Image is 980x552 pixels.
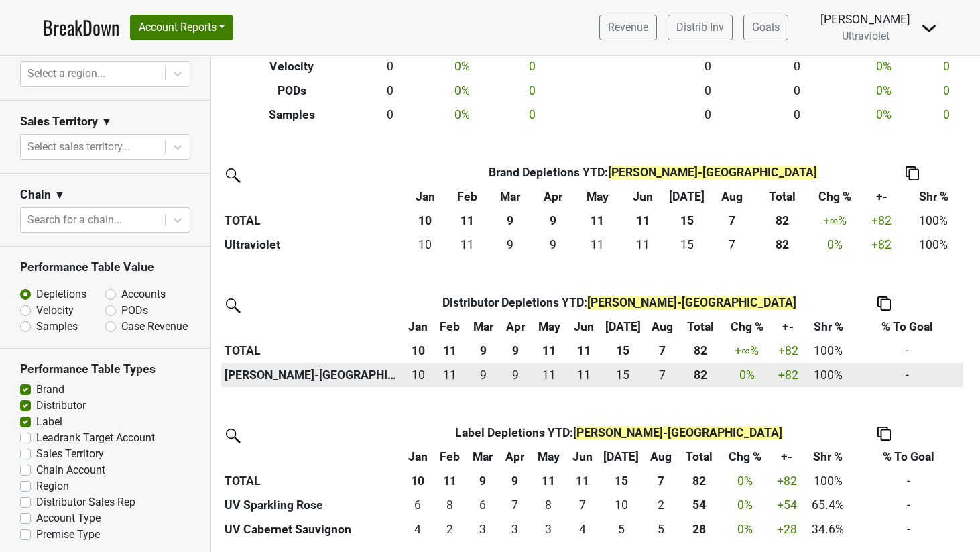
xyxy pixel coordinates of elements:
[434,445,465,469] th: Feb: activate to sort column ascending
[402,445,434,469] th: Jan: activate to sort column ascending
[121,286,166,302] label: Accounts
[466,315,500,339] th: Mar: activate to sort column ascending
[753,78,842,103] td: 0
[713,236,751,254] div: 7
[863,236,900,254] div: +82
[465,445,499,469] th: Mar: activate to sort column ascending
[587,296,796,309] span: [PERSON_NAME]-[GEOGRAPHIC_DATA]
[903,233,965,257] td: 100%
[678,517,721,541] th: 28.430
[683,366,719,384] div: 82
[530,445,566,469] th: May: activate to sort column ascending
[221,424,243,445] img: filter
[221,209,404,233] th: TOTAL
[649,366,677,384] div: 7
[567,339,600,363] th: 11
[803,445,853,469] th: Shr %: activate to sort column ascending
[221,315,402,339] th: &nbsp;: activate to sort column ascending
[536,236,570,254] div: 9
[664,103,753,127] td: 0
[36,527,100,543] label: Premise Type
[36,494,135,510] label: Distributor Sales Rep
[903,184,965,209] th: Shr %: activate to sort column ascending
[221,445,402,469] th: &nbsp;: activate to sort column ascending
[434,469,465,493] th: 11
[402,315,434,339] th: Jan: activate to sort column ascending
[646,363,680,387] td: 7.09
[877,427,891,441] img: Copy to clipboard
[860,184,903,209] th: +-: activate to sort column ascending
[533,184,573,209] th: Apr: activate to sort column ascending
[599,469,644,493] th: 15
[903,209,965,233] td: 100%
[853,517,965,541] td: -
[530,469,566,493] th: 11
[755,184,810,209] th: Total: activate to sort column ascending
[852,363,963,387] td: -
[853,493,965,517] td: -
[567,363,600,387] td: 10.83
[466,363,500,387] td: 8.75
[499,517,530,541] td: 2.58
[820,11,910,28] div: [PERSON_NAME]
[770,445,803,469] th: +-: activate to sort column ascending
[500,363,531,387] td: 9.08
[36,414,62,430] label: Label
[221,164,243,185] img: filter
[721,517,770,541] td: 0 %
[753,103,842,127] td: 0
[566,493,599,517] td: 7.33
[36,462,105,478] label: Chain Account
[680,339,722,363] th: 82
[54,187,65,203] span: ▼
[852,315,963,339] th: % To Goal: activate to sort column ascending
[721,445,770,469] th: Chg %: activate to sort column ascending
[664,184,709,209] th: Jul: activate to sort column ascending
[599,517,644,541] td: 4.67
[803,469,853,493] td: 100%
[573,233,621,257] td: 10.84
[682,496,717,514] div: 54
[36,446,104,462] label: Sales Territory
[842,30,890,42] span: Ultraviolet
[644,493,678,517] td: 1.92
[852,339,963,363] td: -
[20,362,190,376] h3: Performance Table Types
[405,496,430,514] div: 6
[469,366,497,384] div: 9
[603,366,642,384] div: 15
[530,517,566,541] td: 2.92
[774,520,800,538] div: +28
[504,54,560,78] td: 0
[36,286,86,302] label: Depletions
[121,302,148,319] label: PODs
[599,15,657,40] a: Revenue
[404,209,446,233] th: 10
[680,363,722,387] th: 82.100
[644,517,678,541] td: 5.17
[853,445,965,469] th: % To Goal: activate to sort column ascending
[488,184,533,209] th: Mar: activate to sort column ascending
[710,209,755,233] th: 7
[221,493,402,517] th: UV Sparkling Rose
[533,209,573,233] th: 9
[408,236,443,254] div: 10
[534,366,564,384] div: 11
[130,15,233,40] button: Account Reports
[573,209,621,233] th: 11
[36,478,69,494] label: Region
[566,517,599,541] td: 3.5
[664,78,753,103] td: 0
[621,233,664,257] td: 10.83
[434,421,803,445] th: Label Depletions YTD :
[803,517,853,541] td: 34.6%
[926,54,968,78] td: 0
[600,363,646,387] td: 14.92
[678,445,721,469] th: Total: activate to sort column ascending
[602,520,641,538] div: 5
[224,78,360,103] th: PODs
[466,339,500,363] th: 9
[664,209,709,233] th: 15
[20,188,51,202] h3: Chain
[221,294,243,315] img: filter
